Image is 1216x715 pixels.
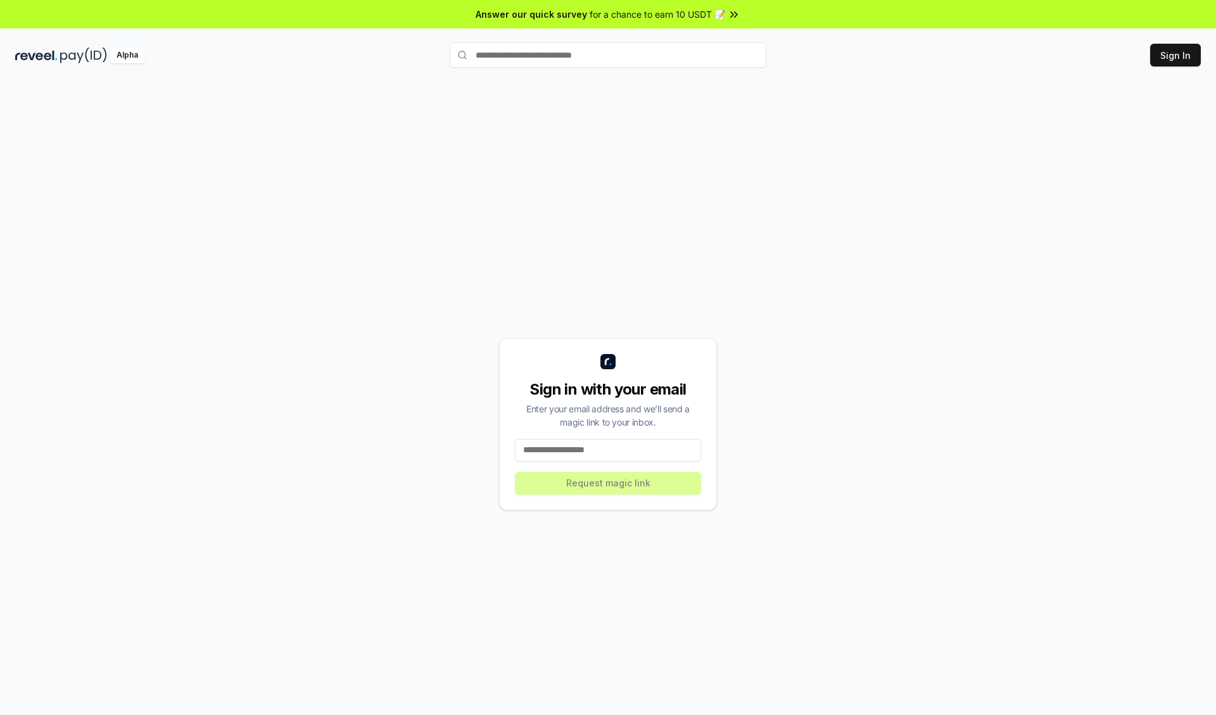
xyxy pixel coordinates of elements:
img: reveel_dark [15,47,58,63]
img: pay_id [60,47,107,63]
div: Enter your email address and we’ll send a magic link to your inbox. [515,402,701,429]
img: logo_small [600,354,616,369]
div: Alpha [110,47,145,63]
button: Sign In [1150,44,1201,66]
div: Sign in with your email [515,379,701,400]
span: Answer our quick survey [476,8,587,21]
span: for a chance to earn 10 USDT 📝 [590,8,725,21]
